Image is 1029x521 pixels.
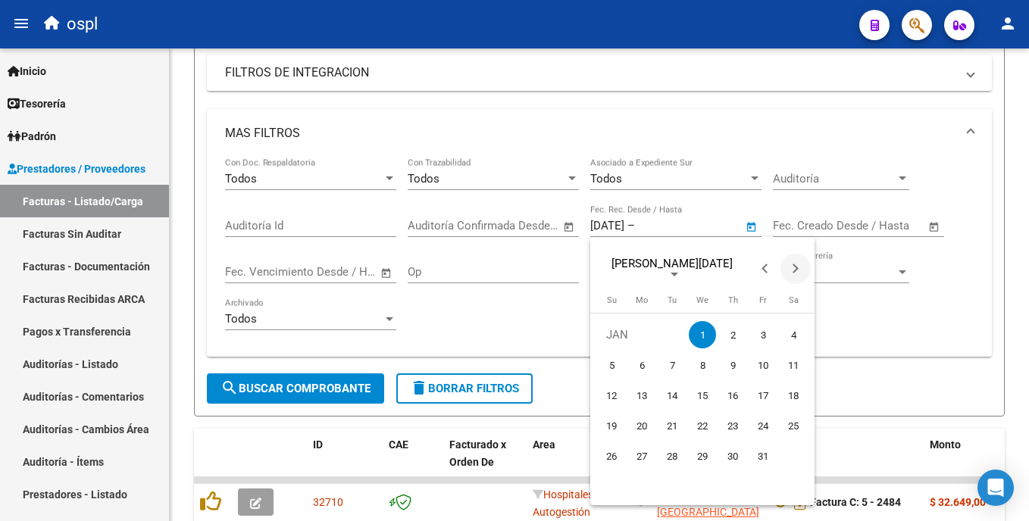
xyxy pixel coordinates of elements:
[749,382,777,409] span: 17
[689,442,716,470] span: 29
[780,351,807,379] span: 11
[611,257,733,270] span: [PERSON_NAME][DATE]
[636,295,648,305] span: Mo
[658,351,686,379] span: 7
[748,441,778,471] button: January 31, 2025
[749,351,777,379] span: 10
[658,382,686,409] span: 14
[718,380,748,410] button: January 16, 2025
[748,410,778,441] button: January 24, 2025
[718,350,748,380] button: January 9, 2025
[687,380,718,410] button: January 15, 2025
[657,441,687,471] button: January 28, 2025
[718,441,748,471] button: January 30, 2025
[598,412,625,439] span: 19
[719,321,746,348] span: 2
[598,351,625,379] span: 5
[748,350,778,380] button: January 10, 2025
[728,295,738,305] span: Th
[689,382,716,409] span: 15
[628,412,655,439] span: 20
[718,320,748,350] button: January 2, 2025
[780,254,811,284] button: Next month
[687,410,718,441] button: January 22, 2025
[977,470,1014,506] div: Open Intercom Messenger
[596,410,627,441] button: January 19, 2025
[718,410,748,441] button: January 23, 2025
[596,320,687,350] td: JAN
[778,350,808,380] button: January 11, 2025
[696,295,708,305] span: We
[598,442,625,470] span: 26
[789,295,799,305] span: Sa
[750,254,780,284] button: Previous month
[687,350,718,380] button: January 8, 2025
[749,442,777,470] span: 31
[600,255,744,282] button: Choose month and year
[657,350,687,380] button: January 7, 2025
[778,410,808,441] button: January 25, 2025
[749,321,777,348] span: 3
[668,295,677,305] span: Tu
[719,442,746,470] span: 30
[628,442,655,470] span: 27
[689,351,716,379] span: 8
[607,295,617,305] span: Su
[778,320,808,350] button: January 4, 2025
[749,412,777,439] span: 24
[596,441,627,471] button: January 26, 2025
[780,382,807,409] span: 18
[627,441,657,471] button: January 27, 2025
[778,380,808,410] button: January 18, 2025
[596,350,627,380] button: January 5, 2025
[689,412,716,439] span: 22
[627,410,657,441] button: January 20, 2025
[759,295,767,305] span: Fr
[748,380,778,410] button: January 17, 2025
[719,382,746,409] span: 16
[780,321,807,348] span: 4
[657,410,687,441] button: January 21, 2025
[719,351,746,379] span: 9
[687,441,718,471] button: January 29, 2025
[657,380,687,410] button: January 14, 2025
[658,412,686,439] span: 21
[627,350,657,380] button: January 6, 2025
[748,320,778,350] button: January 3, 2025
[627,380,657,410] button: January 13, 2025
[658,442,686,470] span: 28
[689,321,716,348] span: 1
[687,320,718,350] button: January 1, 2025
[596,380,627,410] button: January 12, 2025
[628,351,655,379] span: 6
[598,382,625,409] span: 12
[719,412,746,439] span: 23
[628,382,655,409] span: 13
[780,412,807,439] span: 25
